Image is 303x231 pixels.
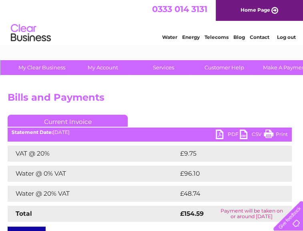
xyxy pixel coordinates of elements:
[178,166,275,182] td: £96.10
[8,186,178,202] td: Water @ 20% VAT
[8,146,178,162] td: VAT @ 20%
[178,146,273,162] td: £9.75
[130,60,197,75] a: Services
[264,130,288,141] a: Print
[152,4,207,14] a: 0333 014 3131
[8,166,178,182] td: Water @ 0% VAT
[10,21,51,45] img: logo.png
[240,130,264,141] a: CSV
[182,34,200,40] a: Energy
[8,115,128,127] a: Current Invoice
[9,60,75,75] a: My Clear Business
[216,130,240,141] a: PDF
[8,130,292,135] div: [DATE]
[250,34,269,40] a: Contact
[70,60,136,75] a: My Account
[178,186,275,202] td: £48.74
[162,34,177,40] a: Water
[12,129,53,135] b: Statement Date:
[191,60,257,75] a: Customer Help
[277,34,295,40] a: Log out
[211,206,292,222] td: Payment will be taken on or around [DATE]
[233,34,245,40] a: Blog
[180,210,204,217] strong: £154.59
[16,210,32,217] strong: Total
[205,34,229,40] a: Telecoms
